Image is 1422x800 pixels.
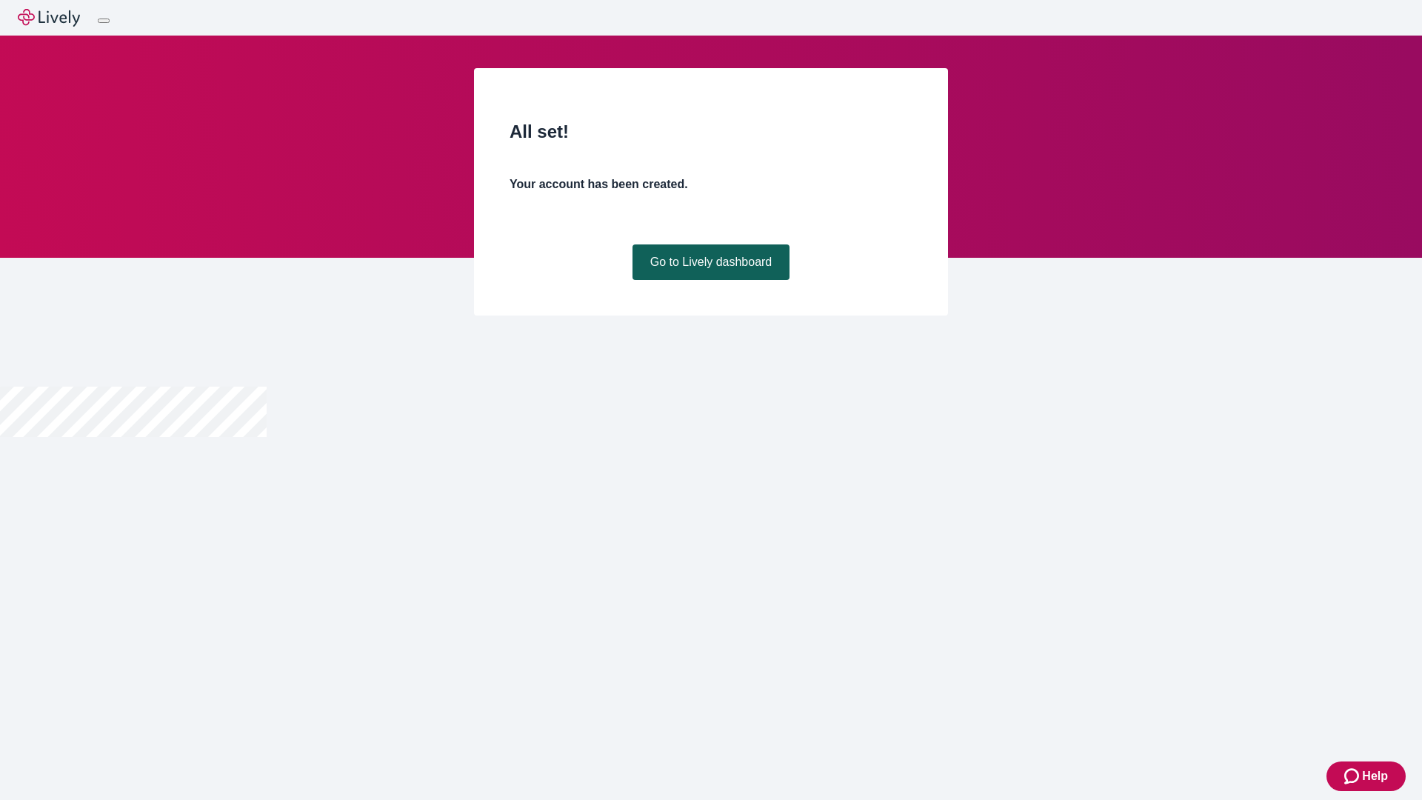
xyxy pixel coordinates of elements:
h4: Your account has been created. [510,176,912,193]
svg: Zendesk support icon [1344,767,1362,785]
img: Lively [18,9,80,27]
span: Help [1362,767,1388,785]
a: Go to Lively dashboard [632,244,790,280]
h2: All set! [510,119,912,145]
button: Log out [98,19,110,23]
button: Zendesk support iconHelp [1326,761,1406,791]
